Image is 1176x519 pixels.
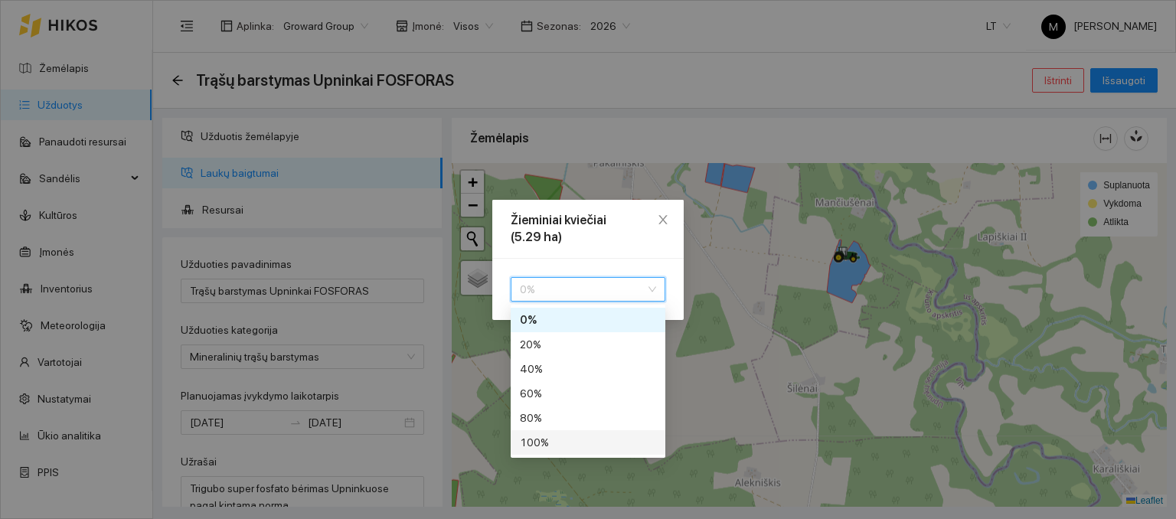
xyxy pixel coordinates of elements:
div: (5.29 ha) [511,229,665,246]
button: Close [642,200,684,241]
span: close [657,214,669,226]
span: 0 % [520,278,656,301]
div: 0 % [520,312,656,328]
div: 20 % [520,336,656,353]
div: Žieminiai kviečiai [511,212,665,229]
div: 60 % [520,385,656,402]
div: 80 % [520,410,656,426]
div: 100 % [520,434,656,451]
div: 40 % [520,361,656,377]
